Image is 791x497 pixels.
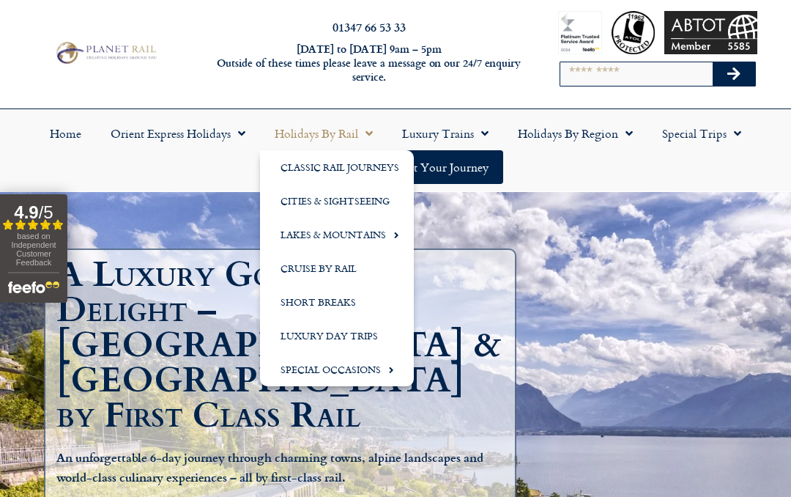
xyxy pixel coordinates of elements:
[260,251,414,285] a: Cruise by Rail
[96,117,260,150] a: Orient Express Holidays
[713,62,755,86] button: Search
[333,18,406,35] a: 01347 66 53 33
[215,43,524,84] h6: [DATE] to [DATE] 9am – 5pm Outside of these times please leave a message on our 24/7 enquiry serv...
[260,353,414,386] a: Special Occasions
[503,117,647,150] a: Holidays by Region
[380,150,503,184] a: Start your Journey
[260,184,414,218] a: Cities & Sightseeing
[52,40,159,66] img: Planet Rail Train Holidays Logo
[56,449,483,486] b: An unforgettable 6-day journey through charming towns, alpine landscapes and world-class culinary...
[260,150,414,386] ul: Holidays by Rail
[260,150,414,184] a: Classic Rail Journeys
[7,117,784,184] nav: Menu
[260,218,414,251] a: Lakes & Mountains
[260,319,414,353] a: Luxury Day Trips
[647,117,756,150] a: Special Trips
[387,117,503,150] a: Luxury Trains
[56,257,511,433] h1: A Luxury Gourmet Delight – [GEOGRAPHIC_DATA] & [GEOGRAPHIC_DATA] by First Class Rail
[260,285,414,319] a: Short Breaks
[260,117,387,150] a: Holidays by Rail
[35,117,96,150] a: Home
